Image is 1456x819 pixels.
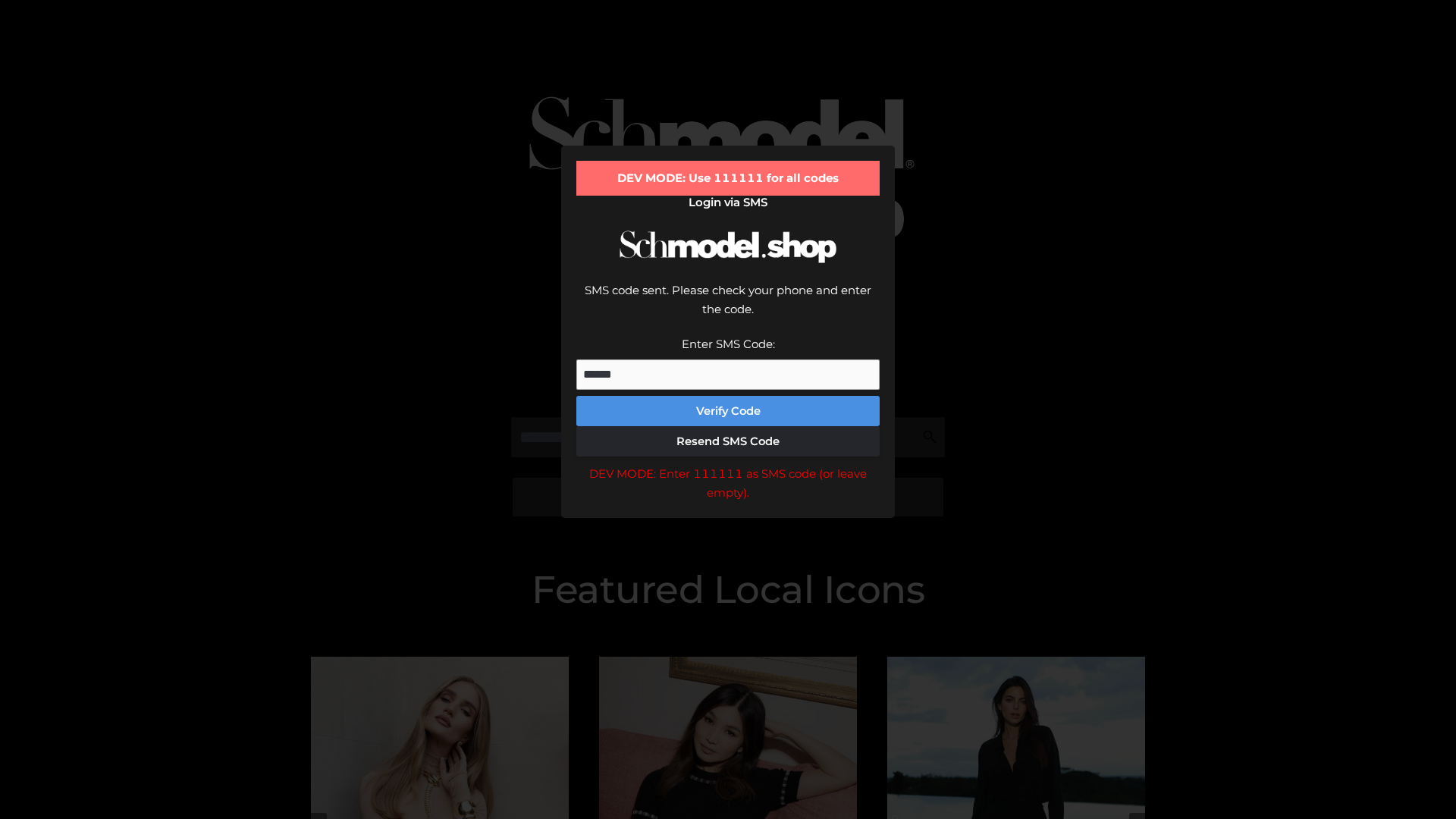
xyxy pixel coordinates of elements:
div: SMS code sent. Please check your phone and enter the code. [576,281,880,334]
div: DEV MODE: Enter 111111 as SMS code (or leave empty). [576,464,880,503]
button: Resend SMS Code [576,426,880,457]
img: Schmodel Logo [614,217,842,277]
label: Enter SMS Code: [682,337,775,351]
div: DEV MODE: Use 111111 for all codes [576,161,880,196]
button: Verify Code [576,396,880,426]
h2: Login via SMS [576,196,880,209]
